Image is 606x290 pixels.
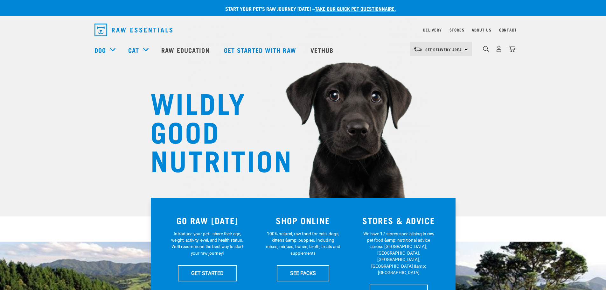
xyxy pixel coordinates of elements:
[94,24,172,36] img: Raw Essentials Logo
[277,265,329,281] a: SEE PACKS
[304,37,342,63] a: Vethub
[449,29,464,31] a: Stores
[259,216,347,225] h3: SHOP ONLINE
[155,37,217,63] a: Raw Education
[266,230,340,257] p: 100% natural, raw food for cats, dogs, kittens &amp; puppies. Including mixes, minces, bones, bro...
[361,230,436,276] p: We have 17 stores specialising in raw pet food &amp; nutritional advice across [GEOGRAPHIC_DATA],...
[496,46,502,52] img: user.png
[355,216,443,225] h3: STORES & ADVICE
[128,45,139,55] a: Cat
[94,45,106,55] a: Dog
[150,88,278,173] h1: WILDLY GOOD NUTRITION
[483,46,489,52] img: home-icon-1@2x.png
[472,29,491,31] a: About Us
[509,46,515,52] img: home-icon@2x.png
[89,21,517,39] nav: dropdown navigation
[425,48,462,51] span: Set Delivery Area
[414,46,422,52] img: van-moving.png
[178,265,237,281] a: GET STARTED
[170,230,245,257] p: Introduce your pet—share their age, weight, activity level, and health status. We'll recommend th...
[218,37,304,63] a: Get started with Raw
[499,29,517,31] a: Contact
[423,29,442,31] a: Delivery
[164,216,252,225] h3: GO RAW [DATE]
[315,7,396,10] a: take our quick pet questionnaire.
